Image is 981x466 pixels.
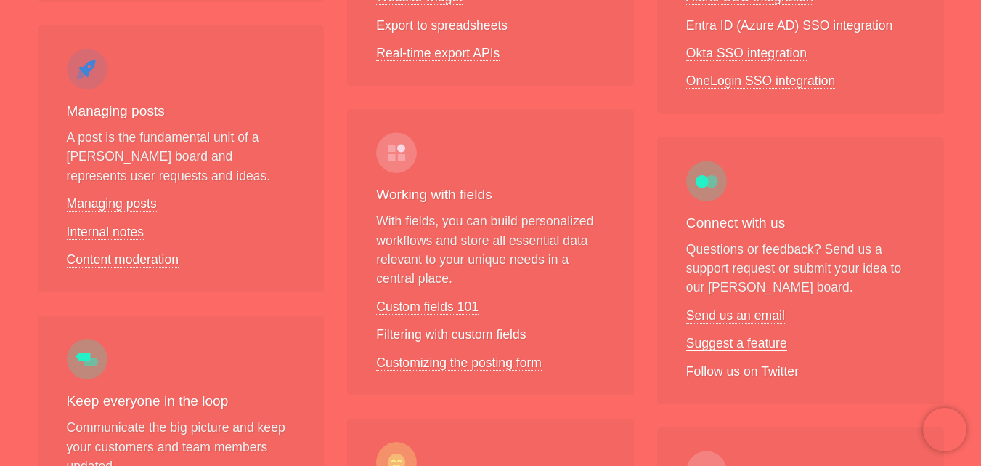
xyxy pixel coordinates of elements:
a: Filtering with custom fields [376,327,526,342]
a: Send us an email [686,308,785,324]
a: Okta SSO integration [686,46,807,61]
p: Questions or feedback? Send us a support request or submit your idea to our [PERSON_NAME] board. [686,240,915,297]
a: Real-time export APIs [376,46,500,61]
a: Suggest a feature [686,336,787,351]
h3: Connect with us [686,213,915,234]
a: Export to spreadsheets [376,18,508,33]
h3: Keep everyone in the loop [67,391,296,412]
h3: Managing posts [67,101,296,122]
a: Content moderation [67,252,179,268]
p: A post is the fundamental unit of a [PERSON_NAME] board and represents user requests and ideas. [67,128,296,185]
h3: Working with fields [376,185,605,206]
a: Internal notes [67,225,144,240]
a: Entra ID (Azure AD) SSO integration [686,18,893,33]
a: Follow us on Twitter [686,364,799,379]
a: Managing posts [67,196,157,212]
a: Custom fields 101 [376,300,479,315]
a: OneLogin SSO integration [686,73,835,89]
p: With fields, you can build personalized workflows and store all essential data relevant to your u... [376,212,605,289]
iframe: Chatra live chat [923,408,966,451]
a: Customizing the posting form [376,355,542,371]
